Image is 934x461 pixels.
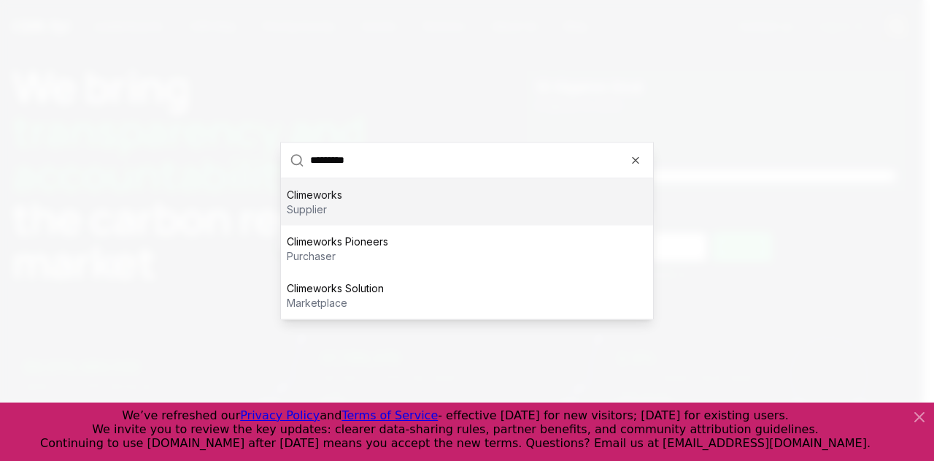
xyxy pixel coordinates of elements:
[287,281,384,295] p: Climeworks Solution
[287,202,342,216] p: supplier
[287,248,388,263] p: purchaser
[287,187,342,202] p: Climeworks
[287,295,384,310] p: marketplace
[287,234,388,248] p: Climeworks Pioneers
